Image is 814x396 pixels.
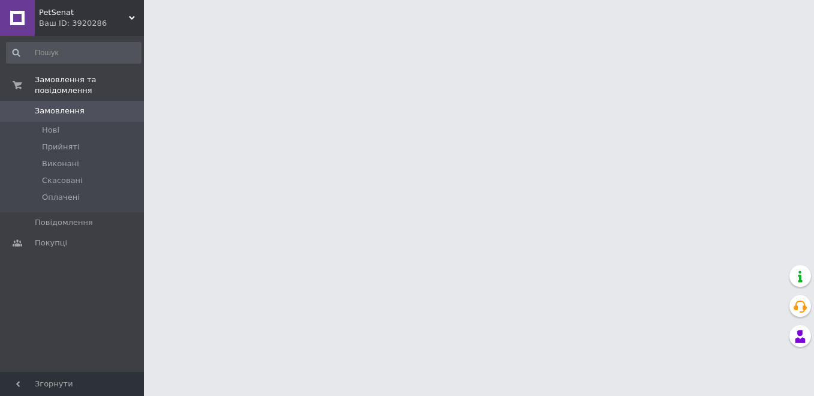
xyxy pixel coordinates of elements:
[42,175,83,186] span: Скасовані
[35,238,67,248] span: Покупці
[35,217,93,228] span: Повідомлення
[35,106,85,116] span: Замовлення
[42,158,79,169] span: Виконані
[6,42,141,64] input: Пошук
[35,74,144,96] span: Замовлення та повідомлення
[39,7,129,18] span: PetSenat
[42,142,79,152] span: Прийняті
[42,125,59,136] span: Нові
[42,192,80,203] span: Оплачені
[39,18,144,29] div: Ваш ID: 3920286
